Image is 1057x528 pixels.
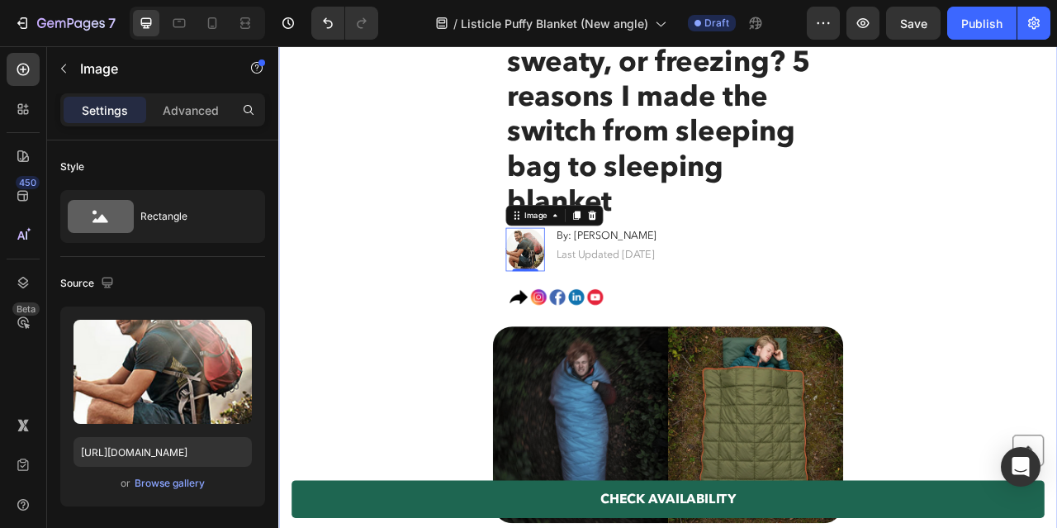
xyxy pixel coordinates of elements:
[352,254,482,275] div: Rich Text Editor. Editing area: main
[289,302,413,335] img: gempages_539722016786220179-4681f809-c6e4-4c00-9cbf-63fba46e12c9.png
[60,159,84,174] div: Style
[7,7,123,40] button: 7
[311,7,378,40] div: Undo/Redo
[73,437,252,467] input: https://example.com/image.jpg
[73,320,252,424] img: preview-image
[140,197,241,235] div: Rectangle
[16,176,40,189] div: 450
[704,16,729,31] span: Draft
[80,59,220,78] p: Image
[900,17,927,31] span: Save
[1001,447,1040,487] div: Open Intercom Messenger
[310,207,345,222] div: Image
[886,7,941,40] button: Save
[453,15,457,32] span: /
[278,46,1057,528] iframe: Design area
[12,302,40,316] div: Beta
[947,7,1017,40] button: Publish
[353,256,481,274] p: Last Updated [DATE]
[289,231,339,286] img: gempages_539722016786220179-1fe51398-b8f8-4677-a2e8-8d22583b0171.png
[135,476,205,491] div: Browse gallery
[134,475,206,492] button: Browse gallery
[163,102,219,119] p: Advanced
[82,102,128,119] p: Settings
[108,13,116,33] p: 7
[352,231,482,251] h2: By: [PERSON_NAME]
[60,273,117,295] div: Source
[121,473,130,493] span: or
[961,15,1002,32] div: Publish
[461,15,648,32] span: Listicle Puffy Blanket (New angle)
